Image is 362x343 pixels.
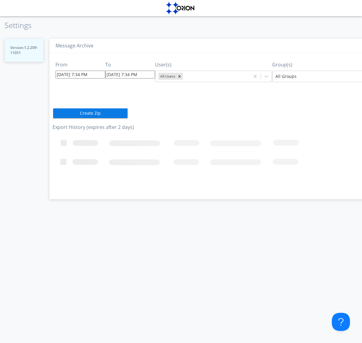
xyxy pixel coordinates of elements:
[155,62,272,68] h3: User(s)
[105,62,155,68] h3: To
[176,73,183,80] div: Remove All Users
[52,108,128,119] button: Create Zip
[10,45,38,55] span: Version: 1.2.209-11051
[332,313,350,331] iframe: Toggle Customer Support
[56,62,105,68] h3: From
[5,39,43,62] button: Version:1.2.209-11051
[158,73,176,80] div: All Users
